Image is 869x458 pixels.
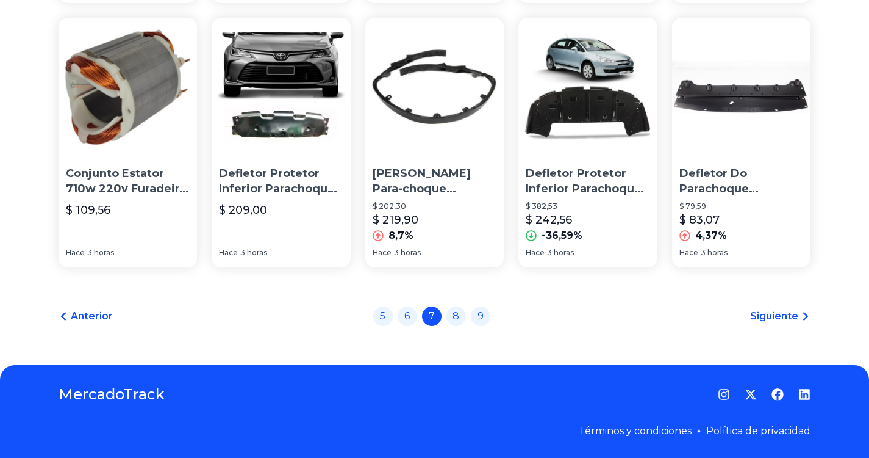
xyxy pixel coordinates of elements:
[59,385,165,404] a: MercadoTrack
[373,202,496,211] p: $ 202,30
[219,248,238,258] span: Hace
[706,425,810,437] a: Política de privacidad
[526,202,649,211] p: $ 382,53
[750,309,810,324] a: Siguiente
[240,248,267,258] span: 3 horas
[471,307,490,326] a: 9
[365,18,504,267] a: Saia Para-choque Dianteiro Chevrolet Onix B Sedan Lt 20/22[PERSON_NAME] Para-choque Dianteiro Che...
[771,388,784,401] a: Facebook
[547,248,574,258] span: 3 horas
[365,18,504,156] img: Saia Para-choque Dianteiro Chevrolet Onix B Sedan Lt 20/22
[212,18,350,267] a: Defletor Protetor Inferior Parachoque Corolla 2020 21 A 2023Defletor Protetor Inferior Parachoque...
[798,388,810,401] a: LinkedIn
[219,166,343,197] p: Defletor Protetor Inferior Parachoque Corolla 2020 21 A 2023
[394,248,421,258] span: 3 horas
[59,309,113,324] a: Anterior
[373,307,393,326] a: 5
[212,18,350,156] img: Defletor Protetor Inferior Parachoque Corolla 2020 21 A 2023
[679,248,698,258] span: Hace
[388,228,413,243] p: 8,7%
[750,309,798,324] span: Siguiente
[672,18,810,267] a: Defletor Do Parachoque Dianteiro Nissan KicksDefletor Do Parachoque Dianteiro Nissan Kicks$ 79,59...
[518,18,657,267] a: Defletor Protetor Inferior Parachoque Dianteiro Citroen C4Defletor Protetor Inferior Parachoque D...
[526,211,572,228] p: $ 242,56
[398,307,417,326] a: 6
[59,18,197,267] a: Conjunto Estator 710w 220v Furadeira Dwd502 Dewalt N484685Conjunto Estator 710w 220v Furadeira Dw...
[446,307,466,326] a: 8
[66,166,190,197] p: Conjunto Estator 710w 220v Furadeira Dwd502 Dewalt N484685
[219,202,267,219] p: $ 209,00
[579,425,692,437] a: Términos y condiciones
[526,248,545,258] span: Hace
[373,248,392,258] span: Hace
[679,202,803,211] p: $ 79,59
[518,18,657,156] img: Defletor Protetor Inferior Parachoque Dianteiro Citroen C4
[695,228,727,243] p: 4,37%
[542,228,582,243] p: -36,59%
[373,166,496,197] p: [PERSON_NAME] Para-choque Dianteiro Chevrolet Onix B Sedan Lt 20/22
[672,18,810,156] img: Defletor Do Parachoque Dianteiro Nissan Kicks
[59,18,197,156] img: Conjunto Estator 710w 220v Furadeira Dwd502 Dewalt N484685
[373,211,418,228] p: $ 219,90
[66,202,110,219] p: $ 109,56
[701,248,728,258] span: 3 horas
[526,166,649,197] p: Defletor Protetor Inferior Parachoque Dianteiro Citroen C4
[87,248,114,258] span: 3 horas
[679,166,803,197] p: Defletor Do Parachoque Dianteiro Nissan Kicks
[679,211,720,228] p: $ 83,07
[745,388,757,401] a: Twitter
[718,388,730,401] a: Instagram
[71,309,113,324] span: Anterior
[66,248,85,258] span: Hace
